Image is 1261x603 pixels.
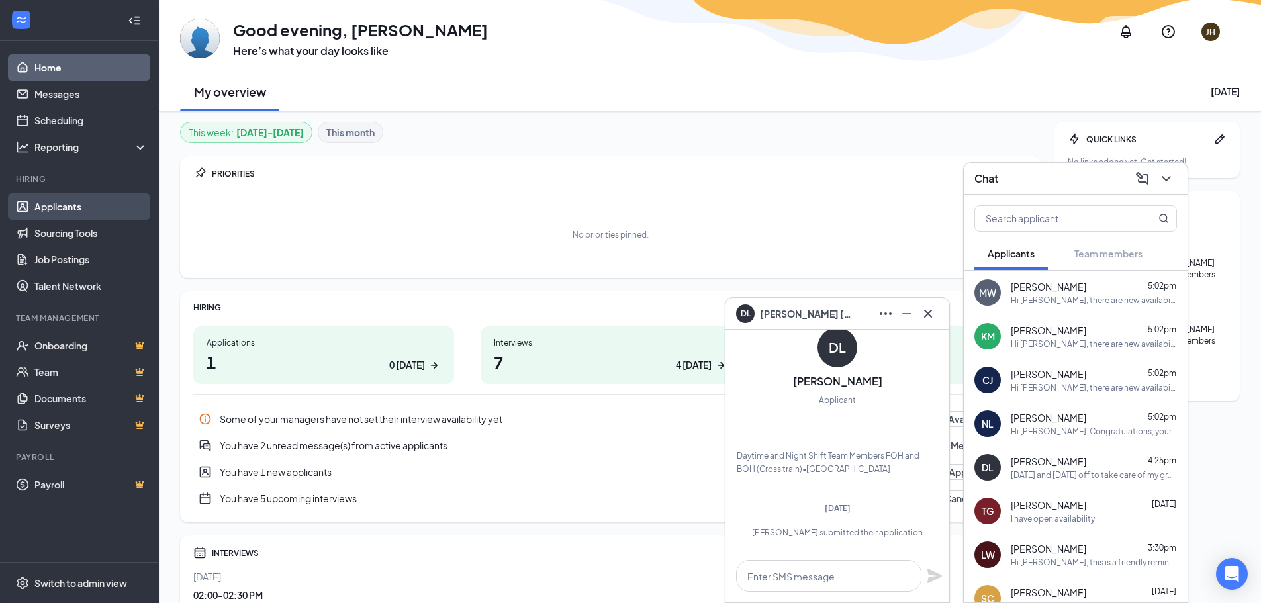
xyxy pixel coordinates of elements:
[1011,411,1086,424] span: [PERSON_NAME]
[979,286,996,299] div: MW
[193,302,1028,313] div: HIRING
[193,432,1028,459] div: You have 2 unread message(s) from active applicants
[34,193,148,220] a: Applicants
[34,577,127,590] div: Switch to admin view
[981,548,995,561] div: LW
[573,229,649,240] div: No priorities pinned.
[1068,132,1081,146] svg: Bolt
[1068,156,1227,167] div: No links added yet. Get started!
[1158,213,1169,224] svg: MagnifyingGlass
[16,312,145,324] div: Team Management
[1011,455,1086,468] span: [PERSON_NAME]
[982,504,994,518] div: TG
[193,485,1028,512] div: You have 5 upcoming interviews
[1011,513,1095,524] div: I have open availability
[982,373,993,387] div: CJ
[16,577,29,590] svg: Settings
[34,220,148,246] a: Sourcing Tools
[1152,586,1176,596] span: [DATE]
[1011,557,1177,568] div: Hi [PERSON_NAME], this is a friendly reminder. Your meeting with Chicken Salad [DEMOGRAPHIC_DATA]...
[737,527,938,538] div: [PERSON_NAME] submitted their application
[1011,280,1086,293] span: [PERSON_NAME]
[16,173,145,185] div: Hiring
[1148,543,1176,553] span: 3:30pm
[34,471,148,498] a: PayrollCrown
[193,167,207,180] svg: Pin
[981,330,995,343] div: KM
[34,107,148,134] a: Scheduling
[1011,469,1177,481] div: [DATE] and [DATE] off to take care of my grandmother and I'm a minister so I need sundays off oth...
[875,303,896,324] button: Ellipses
[34,385,148,412] a: DocumentsCrown
[180,19,220,58] img: Justin Hall
[1148,368,1176,378] span: 5:02pm
[1148,281,1176,291] span: 5:02pm
[1011,498,1086,512] span: [PERSON_NAME]
[236,125,304,140] b: [DATE] - [DATE]
[34,359,148,385] a: TeamCrown
[494,337,728,348] div: Interviews
[220,412,914,426] div: Some of your managers have not set their interview availability yet
[825,503,851,513] span: [DATE]
[193,588,1028,602] div: 02:00 - 02:30 PM
[220,439,910,452] div: You have 2 unread message(s) from active applicants
[193,326,454,384] a: Applications10 [DATE]ArrowRight
[899,306,915,322] svg: Minimize
[220,492,893,505] div: You have 5 upcoming interviews
[193,459,1028,485] div: You have 1 new applicants
[16,451,145,463] div: Payroll
[199,439,212,452] svg: DoubleChatActive
[982,417,994,430] div: NL
[494,351,728,373] h1: 7
[34,81,148,107] a: Messages
[1011,586,1086,599] span: [PERSON_NAME]
[819,394,856,407] div: Applicant
[193,406,1028,432] div: Some of your managers have not set their interview availability yet
[193,432,1028,459] a: DoubleChatActiveYou have 2 unread message(s) from active applicantsRead MessagesPin
[15,13,28,26] svg: WorkstreamLogo
[1160,24,1176,40] svg: QuestionInfo
[481,326,741,384] a: Interviews74 [DATE]ArrowRight
[193,546,207,559] svg: Calendar
[34,246,148,273] a: Job Postings
[34,140,148,154] div: Reporting
[212,547,1028,559] div: INTERVIEWS
[1213,132,1227,146] svg: Pen
[193,406,1028,432] a: InfoSome of your managers have not set their interview availability yetSet AvailabilityPin
[1156,168,1177,189] button: ChevronDown
[194,83,266,100] h2: My overview
[1148,455,1176,465] span: 4:25pm
[1086,134,1208,145] div: QUICK LINKS
[988,248,1035,259] span: Applicants
[326,125,375,140] b: This month
[1011,338,1177,349] div: Hi [PERSON_NAME], there are new availabilities for an interview. This is a reminder to schedule y...
[1152,499,1176,509] span: [DATE]
[207,351,441,373] h1: 1
[1158,171,1174,187] svg: ChevronDown
[233,44,488,58] h3: Here’s what your day looks like
[878,306,894,322] svg: Ellipses
[1011,295,1177,306] div: Hi [PERSON_NAME], there are new availabilities for an interview. This is a reminder to schedule y...
[901,490,1004,506] button: Review Candidates
[1132,168,1153,189] button: ComposeMessage
[189,125,304,140] div: This week :
[199,412,212,426] svg: Info
[193,459,1028,485] a: UserEntityYou have 1 new applicantsReview New ApplicantsPin
[1011,324,1086,337] span: [PERSON_NAME]
[16,140,29,154] svg: Analysis
[917,438,1004,453] button: Read Messages
[34,273,148,299] a: Talent Network
[1135,171,1150,187] svg: ComposeMessage
[760,306,853,321] span: [PERSON_NAME] [PERSON_NAME]
[1011,426,1177,437] div: Hi [PERSON_NAME]. Congratulations, your meeting with Chicken Salad [DEMOGRAPHIC_DATA] for Daytime...
[974,171,998,186] h3: Chat
[917,303,939,324] button: Cross
[1011,542,1086,555] span: [PERSON_NAME]
[34,412,148,438] a: SurveysCrown
[927,568,943,584] button: Plane
[193,570,1028,583] div: [DATE]
[1011,382,1177,393] div: Hi [PERSON_NAME], there are new availabilities for an interview. This is a reminder to schedule y...
[793,374,882,389] h3: [PERSON_NAME]
[34,54,148,81] a: Home
[233,19,488,41] h1: Good evening, [PERSON_NAME]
